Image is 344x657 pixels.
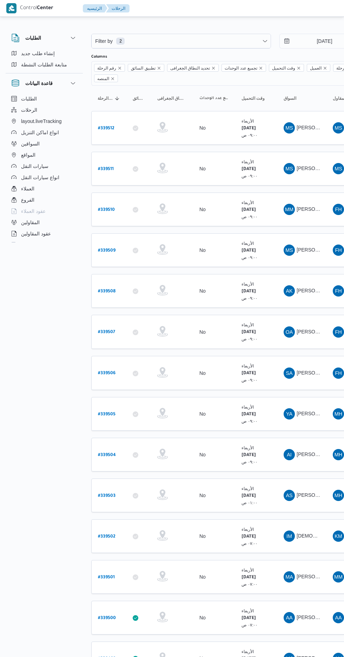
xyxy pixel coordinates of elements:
div: Muhammad Mahmood Ahmad Msaaod [333,571,344,583]
div: Muhammad Ala Abadallah Abad Albast [284,571,295,583]
button: الرئيسيه [83,4,107,13]
div: Isalam Muhammad Isamaail Aid Sulaiaman [284,531,295,542]
div: Muhammad Slah Aldin Said Muhammad [284,163,295,174]
small: ٠٩:٠٠ ص [242,255,258,260]
small: ٠١:٠٠ ص [242,500,258,505]
div: Maroah Husam Aldin Saad Ala [333,449,344,460]
span: اجهزة التليفون [21,241,50,249]
div: Ftha Hassan Jlal Abo Alhassan Shrkah Trabo [333,367,344,379]
div: الطلبات [6,48,83,73]
a: #339512 [98,123,114,133]
b: [DATE] [242,248,256,253]
span: MS [285,245,293,256]
b: # 339512 [98,126,114,131]
div: No [199,492,206,499]
small: الأربعاء [242,527,254,532]
span: KM [335,531,342,542]
small: ٠٩:٠٠ ص [242,174,258,178]
div: No [199,288,206,294]
span: وقت التحميل [269,64,304,72]
small: ٠٩:٠٠ ص [242,133,258,137]
span: Filter by [94,37,113,45]
span: MM [334,571,343,583]
a: #339508 [98,286,115,296]
small: الأربعاء [242,609,254,613]
div: No [199,533,206,539]
span: المواقع [21,151,35,159]
button: العملاء [8,183,80,194]
a: #339500 [98,613,116,623]
a: #339509 [98,246,115,255]
span: العميل [310,64,322,72]
span: السواقين [21,139,40,148]
div: Muhammad Slah Aldin Said Muhammad [333,122,344,134]
div: Ftha Hassan Jlal Abo Alhassan Shrkah Trabo [333,204,344,215]
div: No [199,614,206,621]
small: الأربعاء [242,160,254,164]
div: No [199,247,206,253]
span: MS [285,163,293,174]
span: MS [285,122,293,134]
b: # 339503 [98,494,115,499]
button: عقود المقاولين [8,228,80,239]
div: No [199,411,206,417]
span: [PERSON_NAME] [297,328,337,334]
div: Muhammad Hasani Muhammad Ibrahem [333,490,344,501]
span: MH [335,490,342,501]
b: [DATE] [242,330,256,335]
span: تطبيق السائق [133,96,145,101]
span: الرحلات [21,106,37,114]
span: OA [286,326,293,338]
b: # 339509 [98,248,115,253]
small: الأربعاء [242,200,254,205]
button: سيارات النقل [8,161,80,172]
span: YA [286,408,292,419]
span: FH [335,367,342,379]
small: الأربعاء [242,445,254,450]
button: الطلبات [8,93,80,104]
button: انواع سيارات النقل [8,172,80,183]
span: MA [285,571,293,583]
b: # 339501 [98,575,115,580]
span: AI [287,449,292,460]
span: [PERSON_NAME] [297,451,337,457]
div: Yasr Abadaljwad Aljmail Abadaljwad [284,408,295,419]
a: #339506 [98,368,115,378]
b: [DATE] [242,289,256,294]
button: Remove تطبيق السائق from selection in this group [157,66,161,70]
span: المنصه [94,74,118,82]
b: # 339504 [98,453,116,458]
b: [DATE] [242,208,256,213]
a: #339501 [98,572,115,582]
span: تجميع عدد الوحدات [199,96,229,101]
button: الطلبات [11,34,77,42]
b: [DATE] [242,371,256,376]
span: AA [335,612,342,623]
span: تجميع عدد الوحدات [221,64,266,72]
small: الأربعاء [242,323,254,327]
span: [PERSON_NAME] [297,411,337,416]
small: الأربعاء [242,568,254,572]
small: ٠٩:٠٠ ص [242,214,258,219]
span: MS [335,163,342,174]
button: اجهزة التليفون [8,239,80,251]
button: السواق [281,93,323,104]
b: [DATE] [242,453,256,458]
span: AK [286,285,292,297]
b: [DATE] [242,126,256,131]
button: Filter by2 available filters [92,34,271,48]
div: Khidhuir Muhammad Tlbah Hamid [333,531,344,542]
div: No [199,574,206,580]
div: قاعدة البيانات [6,93,83,245]
div: No [199,329,206,335]
small: ٠٩:٠٠ ص [242,337,258,341]
span: المقاولين [21,218,40,227]
b: [DATE] [242,167,256,172]
span: IM [286,531,292,542]
span: متابعة الطلبات النشطة [21,60,67,69]
iframe: chat widget [7,629,29,650]
button: Remove المنصه from selection in this group [111,77,115,81]
small: ٠٩:٠٠ ص [242,296,258,300]
div: Ftha Hassan Jlal Abo Alhassan Shrkah Trabo [333,285,344,297]
span: رقم الرحلة; Sorted in descending order [98,96,113,101]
